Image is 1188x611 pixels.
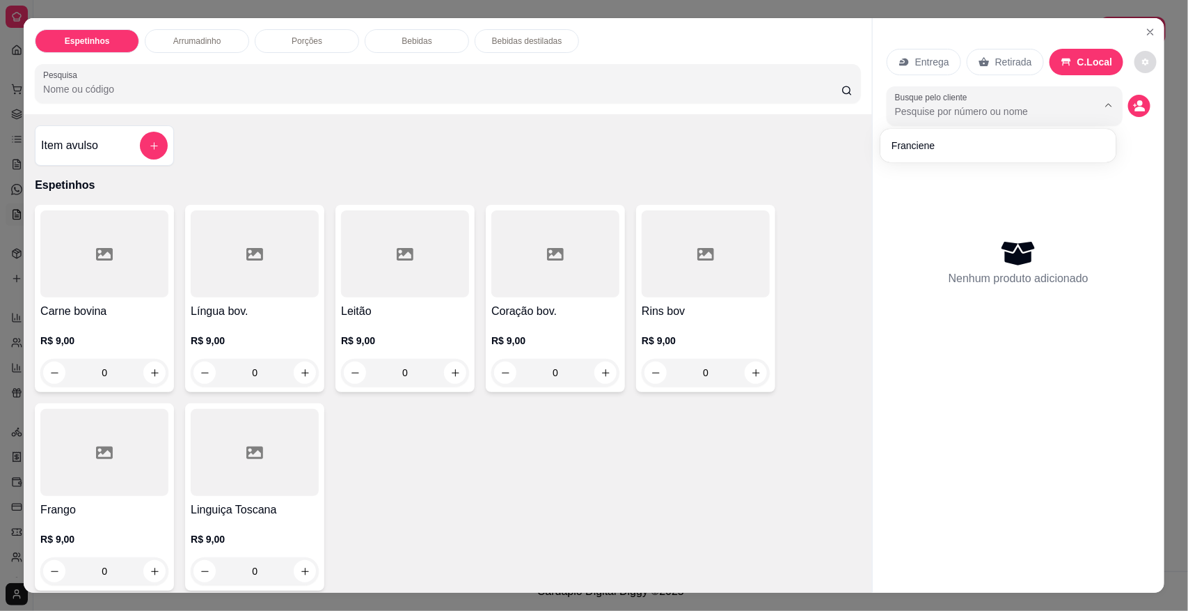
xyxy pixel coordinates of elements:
button: increase-product-quantity [143,560,166,582]
span: Franciene [892,139,1091,153]
p: Bebidas [402,36,431,47]
button: increase-product-quantity [444,362,466,384]
h4: Frango [40,502,168,518]
p: R$ 9,00 [341,334,469,348]
p: Retirada [995,55,1032,69]
input: Busque pelo cliente [895,105,1075,118]
div: Suggestions [883,132,1114,160]
button: decrease-product-quantity [43,560,65,582]
p: C.Local [1077,55,1113,69]
p: R$ 9,00 [191,532,319,546]
p: Nenhum produto adicionado [949,270,1088,287]
h4: Carne bovina [40,303,168,320]
h4: Leitão [341,303,469,320]
button: increase-product-quantity [294,560,316,582]
h4: Coração bov. [491,303,619,320]
button: increase-product-quantity [594,362,617,384]
p: Arrumadinho [173,36,221,47]
button: decrease-product-quantity [193,362,216,384]
p: R$ 9,00 [40,334,168,348]
button: decrease-product-quantity [43,362,65,384]
p: Bebidas destiladas [492,36,562,47]
h4: Item avulso [41,137,98,154]
p: R$ 9,00 [642,334,770,348]
p: Espetinhos [35,177,861,194]
h4: Linguiça Toscana [191,502,319,518]
p: R$ 9,00 [191,334,319,348]
button: Close [1139,21,1162,43]
h4: Rins bov [642,303,770,320]
p: Espetinhos [65,36,110,47]
button: decrease-product-quantity [1128,95,1150,117]
button: decrease-product-quantity [644,362,667,384]
p: R$ 9,00 [491,334,619,348]
label: Busque pelo cliente [895,91,972,103]
button: decrease-product-quantity [1134,51,1157,73]
p: Entrega [915,55,949,69]
p: Porções [292,36,322,47]
button: Show suggestions [1098,94,1120,116]
button: decrease-product-quantity [494,362,516,384]
button: decrease-product-quantity [193,560,216,582]
input: Pesquisa [43,82,841,96]
label: Pesquisa [43,69,82,81]
button: increase-product-quantity [294,362,316,384]
button: increase-product-quantity [143,362,166,384]
ul: Suggestions [886,134,1111,157]
h4: Língua bov. [191,303,319,320]
button: increase-product-quantity [745,362,767,384]
p: R$ 9,00 [40,532,168,546]
button: decrease-product-quantity [344,362,366,384]
button: add-separate-item [140,132,168,160]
